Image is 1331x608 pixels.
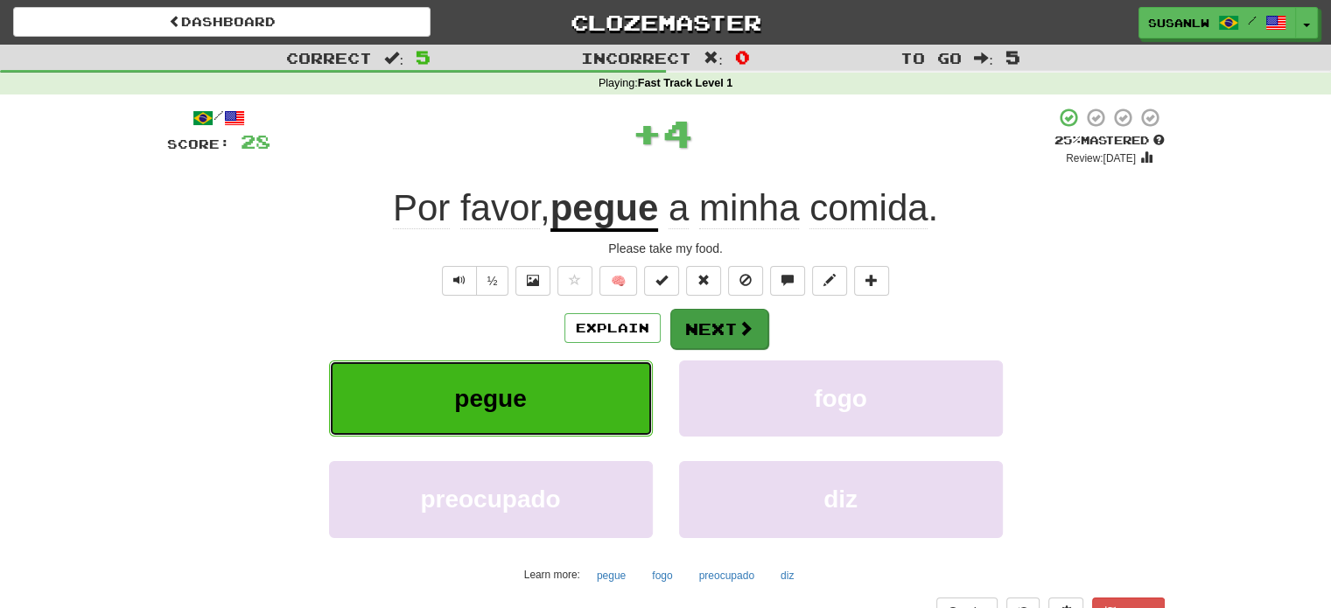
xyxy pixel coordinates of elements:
[1054,133,1081,147] span: 25 %
[384,51,403,66] span: :
[699,187,799,229] span: minha
[457,7,874,38] a: Clozemaster
[393,187,450,229] span: Por
[557,266,592,296] button: Favorite sentence (alt+f)
[638,77,733,89] strong: Fast Track Level 1
[420,486,560,513] span: preocupado
[662,111,693,155] span: 4
[735,46,750,67] span: 0
[393,187,550,228] span: ,
[704,51,723,66] span: :
[167,240,1165,257] div: Please take my food.
[632,107,662,159] span: +
[669,187,689,229] span: a
[670,309,768,349] button: Next
[416,46,431,67] span: 5
[854,266,889,296] button: Add to collection (alt+a)
[642,563,682,589] button: fogo
[728,266,763,296] button: Ignore sentence (alt+i)
[658,187,938,229] span: .
[587,563,635,589] button: pegue
[438,266,509,296] div: Text-to-speech controls
[679,461,1003,537] button: diz
[581,49,691,66] span: Incorrect
[454,385,526,412] span: pegue
[329,360,653,437] button: pegue
[814,385,867,412] span: fogo
[809,187,928,229] span: comida
[515,266,550,296] button: Show image (alt+x)
[770,266,805,296] button: Discuss sentence (alt+u)
[1066,152,1136,164] small: Review: [DATE]
[1005,46,1020,67] span: 5
[1148,15,1209,31] span: Susanlw
[900,49,962,66] span: To go
[771,563,803,589] button: diz
[823,486,858,513] span: diz
[690,563,764,589] button: preocupado
[1248,14,1257,26] span: /
[679,360,1003,437] button: fogo
[564,313,661,343] button: Explain
[167,107,270,129] div: /
[644,266,679,296] button: Set this sentence to 100% Mastered (alt+m)
[524,569,580,581] small: Learn more:
[442,266,477,296] button: Play sentence audio (ctl+space)
[812,266,847,296] button: Edit sentence (alt+d)
[329,461,653,537] button: preocupado
[1138,7,1296,38] a: Susanlw /
[686,266,721,296] button: Reset to 0% Mastered (alt+r)
[599,266,637,296] button: 🧠
[241,130,270,152] span: 28
[974,51,993,66] span: :
[550,187,659,232] u: pegue
[1054,133,1165,149] div: Mastered
[13,7,431,37] a: Dashboard
[460,187,540,229] span: favor
[286,49,372,66] span: Correct
[476,266,509,296] button: ½
[167,136,230,151] span: Score:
